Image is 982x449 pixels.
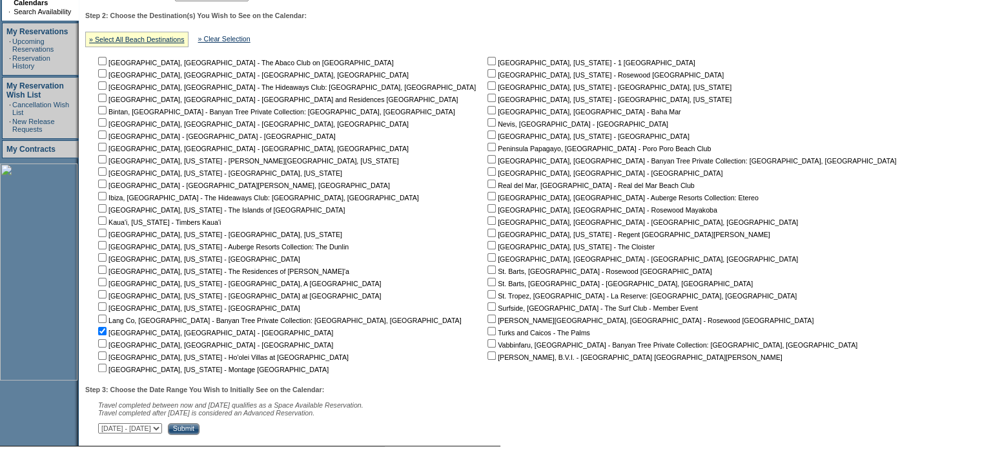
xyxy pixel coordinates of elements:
[96,96,458,103] nobr: [GEOGRAPHIC_DATA], [GEOGRAPHIC_DATA] - [GEOGRAPHIC_DATA] and Residences [GEOGRAPHIC_DATA]
[96,341,333,349] nobr: [GEOGRAPHIC_DATA], [GEOGRAPHIC_DATA] - [GEOGRAPHIC_DATA]
[96,366,329,373] nobr: [GEOGRAPHIC_DATA], [US_STATE] - Montage [GEOGRAPHIC_DATA]
[9,37,11,53] td: ·
[485,329,590,337] nobr: Turks and Caicos - The Palms
[485,341,857,349] nobr: Vabbinfaru, [GEOGRAPHIC_DATA] - Banyan Tree Private Collection: [GEOGRAPHIC_DATA], [GEOGRAPHIC_DATA]
[96,329,333,337] nobr: [GEOGRAPHIC_DATA], [GEOGRAPHIC_DATA] - [GEOGRAPHIC_DATA]
[485,255,798,263] nobr: [GEOGRAPHIC_DATA], [GEOGRAPHIC_DATA] - [GEOGRAPHIC_DATA], [GEOGRAPHIC_DATA]
[485,194,759,202] nobr: [GEOGRAPHIC_DATA], [GEOGRAPHIC_DATA] - Auberge Resorts Collection: Etereo
[6,27,68,36] a: My Reservations
[96,218,221,226] nobr: Kaua'i, [US_STATE] - Timbers Kaua'i
[96,292,381,300] nobr: [GEOGRAPHIC_DATA], [US_STATE] - [GEOGRAPHIC_DATA] at [GEOGRAPHIC_DATA]
[12,118,54,133] a: New Release Requests
[96,71,409,79] nobr: [GEOGRAPHIC_DATA], [GEOGRAPHIC_DATA] - [GEOGRAPHIC_DATA], [GEOGRAPHIC_DATA]
[12,101,69,116] a: Cancellation Wish List
[9,54,11,70] td: ·
[8,8,12,16] td: ·
[96,353,349,361] nobr: [GEOGRAPHIC_DATA], [US_STATE] - Ho'olei Villas at [GEOGRAPHIC_DATA]
[96,132,336,140] nobr: [GEOGRAPHIC_DATA] - [GEOGRAPHIC_DATA] - [GEOGRAPHIC_DATA]
[485,292,797,300] nobr: St. Tropez, [GEOGRAPHIC_DATA] - La Reserve: [GEOGRAPHIC_DATA], [GEOGRAPHIC_DATA]
[96,243,349,251] nobr: [GEOGRAPHIC_DATA], [US_STATE] - Auberge Resorts Collection: The Dunlin
[96,169,342,177] nobr: [GEOGRAPHIC_DATA], [US_STATE] - [GEOGRAPHIC_DATA], [US_STATE]
[12,54,50,70] a: Reservation History
[96,59,394,67] nobr: [GEOGRAPHIC_DATA], [GEOGRAPHIC_DATA] - The Abaco Club on [GEOGRAPHIC_DATA]
[485,206,717,214] nobr: [GEOGRAPHIC_DATA], [GEOGRAPHIC_DATA] - Rosewood Mayakoba
[96,108,455,116] nobr: Bintan, [GEOGRAPHIC_DATA] - Banyan Tree Private Collection: [GEOGRAPHIC_DATA], [GEOGRAPHIC_DATA]
[485,96,731,103] nobr: [GEOGRAPHIC_DATA], [US_STATE] - [GEOGRAPHIC_DATA], [US_STATE]
[96,255,300,263] nobr: [GEOGRAPHIC_DATA], [US_STATE] - [GEOGRAPHIC_DATA]
[98,401,363,409] span: Travel completed between now and [DATE] qualifies as a Space Available Reservation.
[6,81,64,99] a: My Reservation Wish List
[14,8,71,16] a: Search Availability
[485,304,698,312] nobr: Surfside, [GEOGRAPHIC_DATA] - The Surf Club - Member Event
[96,267,349,275] nobr: [GEOGRAPHIC_DATA], [US_STATE] - The Residences of [PERSON_NAME]'a
[9,118,11,133] td: ·
[485,243,655,251] nobr: [GEOGRAPHIC_DATA], [US_STATE] - The Cloister
[96,317,462,324] nobr: Lang Co, [GEOGRAPHIC_DATA] - Banyan Tree Private Collection: [GEOGRAPHIC_DATA], [GEOGRAPHIC_DATA]
[485,145,711,152] nobr: Peninsula Papagayo, [GEOGRAPHIC_DATA] - Poro Poro Beach Club
[96,206,345,214] nobr: [GEOGRAPHIC_DATA], [US_STATE] - The Islands of [GEOGRAPHIC_DATA]
[96,194,419,202] nobr: Ibiza, [GEOGRAPHIC_DATA] - The Hideaways Club: [GEOGRAPHIC_DATA], [GEOGRAPHIC_DATA]
[98,409,314,417] nobr: Travel completed after [DATE] is considered an Advanced Reservation.
[85,386,324,393] b: Step 3: Choose the Date Range You Wish to Initially See on the Calendar:
[485,157,896,165] nobr: [GEOGRAPHIC_DATA], [GEOGRAPHIC_DATA] - Banyan Tree Private Collection: [GEOGRAPHIC_DATA], [GEOGRA...
[485,59,695,67] nobr: [GEOGRAPHIC_DATA], [US_STATE] - 1 [GEOGRAPHIC_DATA]
[12,37,54,53] a: Upcoming Reservations
[485,83,731,91] nobr: [GEOGRAPHIC_DATA], [US_STATE] - [GEOGRAPHIC_DATA], [US_STATE]
[96,120,409,128] nobr: [GEOGRAPHIC_DATA], [GEOGRAPHIC_DATA] - [GEOGRAPHIC_DATA], [GEOGRAPHIC_DATA]
[168,423,199,435] input: Submit
[485,120,668,128] nobr: Nevis, [GEOGRAPHIC_DATA] - [GEOGRAPHIC_DATA]
[485,267,711,275] nobr: St. Barts, [GEOGRAPHIC_DATA] - Rosewood [GEOGRAPHIC_DATA]
[96,157,399,165] nobr: [GEOGRAPHIC_DATA], [US_STATE] - [PERSON_NAME][GEOGRAPHIC_DATA], [US_STATE]
[96,145,409,152] nobr: [GEOGRAPHIC_DATA], [GEOGRAPHIC_DATA] - [GEOGRAPHIC_DATA], [GEOGRAPHIC_DATA]
[96,182,390,189] nobr: [GEOGRAPHIC_DATA] - [GEOGRAPHIC_DATA][PERSON_NAME], [GEOGRAPHIC_DATA]
[485,280,753,287] nobr: St. Barts, [GEOGRAPHIC_DATA] - [GEOGRAPHIC_DATA], [GEOGRAPHIC_DATA]
[6,145,56,154] a: My Contracts
[9,101,11,116] td: ·
[85,12,307,19] b: Step 2: Choose the Destination(s) You Wish to See on the Calendar:
[96,280,381,287] nobr: [GEOGRAPHIC_DATA], [US_STATE] - [GEOGRAPHIC_DATA], A [GEOGRAPHIC_DATA]
[485,353,783,361] nobr: [PERSON_NAME], B.V.I. - [GEOGRAPHIC_DATA] [GEOGRAPHIC_DATA][PERSON_NAME]
[198,35,251,43] a: » Clear Selection
[96,83,476,91] nobr: [GEOGRAPHIC_DATA], [GEOGRAPHIC_DATA] - The Hideaways Club: [GEOGRAPHIC_DATA], [GEOGRAPHIC_DATA]
[485,108,680,116] nobr: [GEOGRAPHIC_DATA], [GEOGRAPHIC_DATA] - Baha Mar
[485,132,690,140] nobr: [GEOGRAPHIC_DATA], [US_STATE] - [GEOGRAPHIC_DATA]
[96,231,342,238] nobr: [GEOGRAPHIC_DATA], [US_STATE] - [GEOGRAPHIC_DATA], [US_STATE]
[485,71,724,79] nobr: [GEOGRAPHIC_DATA], [US_STATE] - Rosewood [GEOGRAPHIC_DATA]
[485,169,722,177] nobr: [GEOGRAPHIC_DATA], [GEOGRAPHIC_DATA] - [GEOGRAPHIC_DATA]
[485,231,770,238] nobr: [GEOGRAPHIC_DATA], [US_STATE] - Regent [GEOGRAPHIC_DATA][PERSON_NAME]
[485,182,695,189] nobr: Real del Mar, [GEOGRAPHIC_DATA] - Real del Mar Beach Club
[96,304,300,312] nobr: [GEOGRAPHIC_DATA], [US_STATE] - [GEOGRAPHIC_DATA]
[89,36,185,43] a: » Select All Beach Destinations
[485,218,798,226] nobr: [GEOGRAPHIC_DATA], [GEOGRAPHIC_DATA] - [GEOGRAPHIC_DATA], [GEOGRAPHIC_DATA]
[485,317,813,324] nobr: [PERSON_NAME][GEOGRAPHIC_DATA], [GEOGRAPHIC_DATA] - Rosewood [GEOGRAPHIC_DATA]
